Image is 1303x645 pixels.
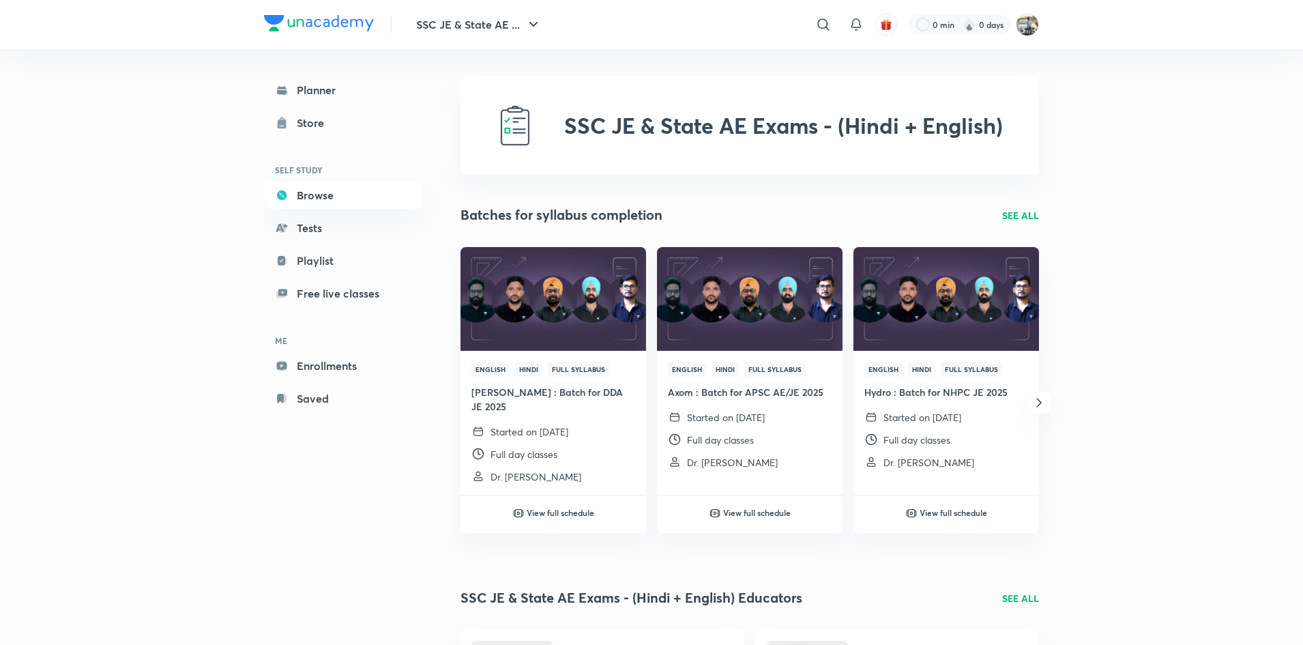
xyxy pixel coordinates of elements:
[687,455,778,470] p: Dr. Jaspal Singh
[864,362,903,377] span: English
[657,247,843,481] a: ThumbnailEnglishHindiFull SyllabusAxom : Batch for APSC AE/JE 2025Started on [DATE]Full day class...
[920,506,987,519] h6: View full schedule
[864,385,1028,399] h4: Hydro : Batch for NHPC JE 2025
[493,104,537,147] img: SSC JE & State AE Exams - (Hindi + English)
[851,246,1040,352] img: Thumbnail
[723,506,791,519] h6: View full schedule
[264,109,422,137] a: Store
[264,182,422,209] a: Browse
[668,362,706,377] span: English
[264,385,422,412] a: Saved
[264,247,422,274] a: Playlist
[687,410,765,425] p: Started on [DATE]
[1002,591,1039,605] a: SEE ALL
[264,76,422,104] a: Planner
[564,113,1003,139] h2: SSC JE & State AE Exams - (Hindi + English)
[264,15,374,35] a: Company Logo
[908,362,935,377] span: Hindi
[460,588,802,608] h3: SSC JE & State AE Exams - (Hindi + English) Educators
[408,11,550,38] button: SSC JE & State AE ...
[264,280,422,307] a: Free live classes
[941,362,1002,377] span: Full Syllabus
[883,433,950,447] p: Full day classes
[491,425,568,439] p: Started on [DATE]
[264,158,422,182] h6: SELF STUDY
[883,410,961,425] p: Started on [DATE]
[458,246,647,352] img: Thumbnail
[1002,208,1039,223] a: SEE ALL
[471,362,510,377] span: English
[264,352,422,379] a: Enrollments
[460,247,646,495] a: ThumbnailEnglishHindiFull Syllabus[PERSON_NAME] : Batch for DDA JE 2025Started on [DATE]Full day ...
[687,433,754,447] p: Full day classes
[875,14,897,35] button: avatar
[1016,13,1039,36] img: Shivam Kushwaha
[548,362,609,377] span: Full Syllabus
[491,447,557,461] p: Full day classes
[668,385,832,399] h4: Axom : Batch for APSC AE/JE 2025
[853,247,1039,481] a: ThumbnailEnglishHindiFull SyllabusHydro : Batch for NHPC JE 2025Started on [DATE]Full day classes...
[709,508,720,519] img: play
[515,362,542,377] span: Hindi
[264,214,422,242] a: Tests
[712,362,739,377] span: Hindi
[880,18,892,31] img: avatar
[655,246,844,352] img: Thumbnail
[471,385,635,414] h4: [PERSON_NAME] : Batch for DDA JE 2025
[744,362,806,377] span: Full Syllabus
[297,115,332,131] div: Store
[906,508,917,519] img: play
[264,15,374,31] img: Company Logo
[883,455,974,470] p: Dr. Jaspal Singh
[963,18,976,31] img: streak
[527,506,594,519] h6: View full schedule
[513,508,524,519] img: play
[264,329,422,352] h6: ME
[491,470,581,484] p: Dr. Jaspal Singh
[460,205,662,225] h2: Batches for syllabus completion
